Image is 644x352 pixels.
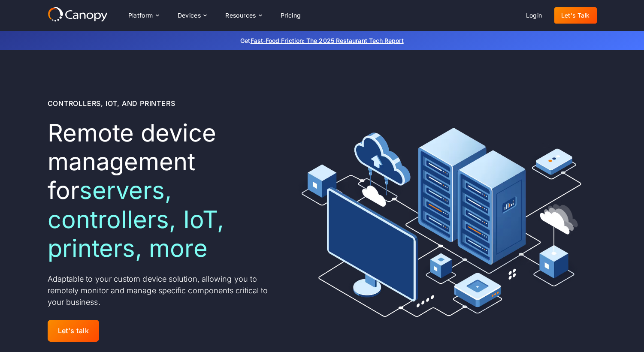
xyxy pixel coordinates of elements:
a: Fast-Food Friction: The 2025 Restaurant Tech Report [251,37,404,44]
a: Let's talk [48,320,100,342]
div: Controllers, IoT, and Printers [48,98,175,108]
div: Resources [225,12,256,18]
div: Devices [178,12,201,18]
div: Devices [171,7,214,24]
h1: Remote device management for [48,119,281,263]
div: Platform [128,12,153,18]
a: Let's Talk [554,7,597,24]
p: Adaptable to your custom device solution, allowing you to remotely monitor and manage specific co... [48,273,281,308]
div: Platform [121,7,166,24]
a: Pricing [274,7,308,24]
div: Let's talk [58,327,89,335]
span: servers, controllers, IoT, printers, more [48,176,224,262]
a: Login [519,7,549,24]
div: Resources [218,7,268,24]
p: Get [112,36,532,45]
